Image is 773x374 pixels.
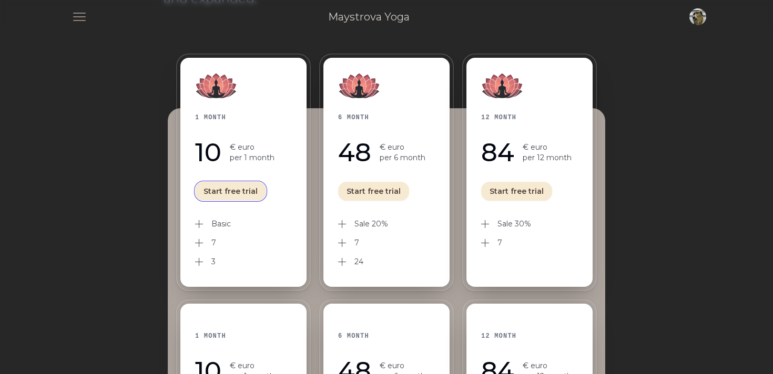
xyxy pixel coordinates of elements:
p: € euro [230,142,274,152]
li: 7 [338,236,435,249]
p: per 6 month [380,152,425,163]
img: 6 month [338,72,380,100]
button: Start free trial [481,182,552,201]
p: € euro [230,360,274,371]
img: 12 month [481,72,523,100]
li: 7 [195,236,292,249]
h2: 6 month [338,112,435,123]
li: Sale 20% [338,217,435,230]
p: € euro [380,360,425,371]
a: Maystrova Yoga [328,9,410,24]
li: 3 [195,255,292,268]
div: 10 [195,140,221,165]
div: 48 [338,140,371,165]
li: Sale 30% [481,217,578,230]
h2: 1 month [195,331,292,341]
h2: 12 month [481,112,578,123]
img: 1 month [195,72,237,100]
button: Start free trial [195,182,266,201]
h2: 1 month [195,112,292,123]
li: 7 [481,236,578,249]
button: Start free trial [338,182,409,201]
h2: 6 month [338,331,435,341]
p: € euro [523,360,572,371]
li: Basic [195,217,292,230]
h2: 12 month [481,331,578,341]
li: 24 [338,255,435,268]
p: per 1 month [230,152,274,163]
p: € euro [380,142,425,152]
p: € euro [523,142,572,152]
p: per 12 month [523,152,572,163]
div: 84 [481,140,514,165]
